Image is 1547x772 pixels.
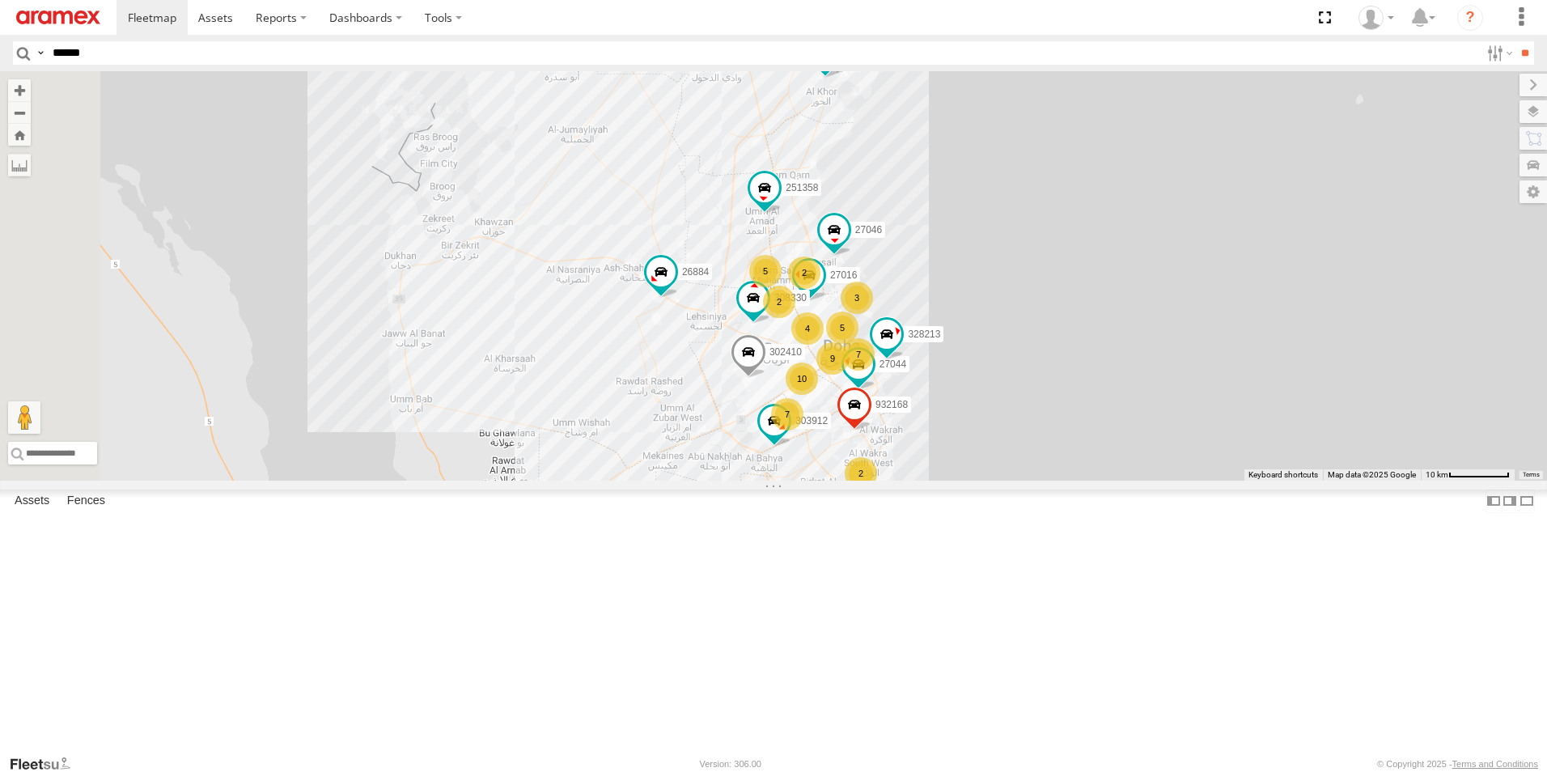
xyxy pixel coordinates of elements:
[788,257,820,289] div: 2
[1519,180,1547,203] label: Map Settings
[1426,470,1448,479] span: 10 km
[769,346,802,358] span: 302410
[908,329,940,340] span: 328213
[786,183,818,194] span: 251358
[845,457,877,490] div: 2
[8,79,31,101] button: Zoom in
[8,101,31,124] button: Zoom out
[59,490,113,512] label: Fences
[1457,5,1483,31] i: ?
[763,286,795,318] div: 2
[6,490,57,512] label: Assets
[1353,6,1400,30] div: Mohammed Fahim
[8,154,31,176] label: Measure
[791,312,824,345] div: 4
[855,225,882,236] span: 27046
[786,363,818,395] div: 10
[1523,472,1540,478] a: Terms (opens in new tab)
[1502,490,1518,513] label: Dock Summary Table to the Right
[749,255,782,287] div: 5
[8,401,40,434] button: Drag Pegman onto the map to open Street View
[1248,469,1318,481] button: Keyboard shortcuts
[1328,470,1416,479] span: Map data ©2025 Google
[1421,469,1515,481] button: Map Scale: 10 km per 72 pixels
[9,756,83,772] a: Visit our Website
[1452,759,1538,769] a: Terms and Conditions
[841,282,873,314] div: 3
[700,759,761,769] div: Version: 306.00
[879,359,906,371] span: 27044
[682,267,709,278] span: 26884
[1486,490,1502,513] label: Dock Summary Table to the Left
[795,416,828,427] span: 303912
[875,399,908,410] span: 932168
[816,342,849,375] div: 9
[1377,759,1538,769] div: © Copyright 2025 -
[1519,490,1535,513] label: Hide Summary Table
[826,312,858,344] div: 5
[16,11,100,24] img: aramex-logo.svg
[1481,41,1515,65] label: Search Filter Options
[8,124,31,146] button: Zoom Home
[830,269,857,281] span: 27016
[771,398,803,431] div: 7
[842,338,875,371] div: 7
[34,41,47,65] label: Search Query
